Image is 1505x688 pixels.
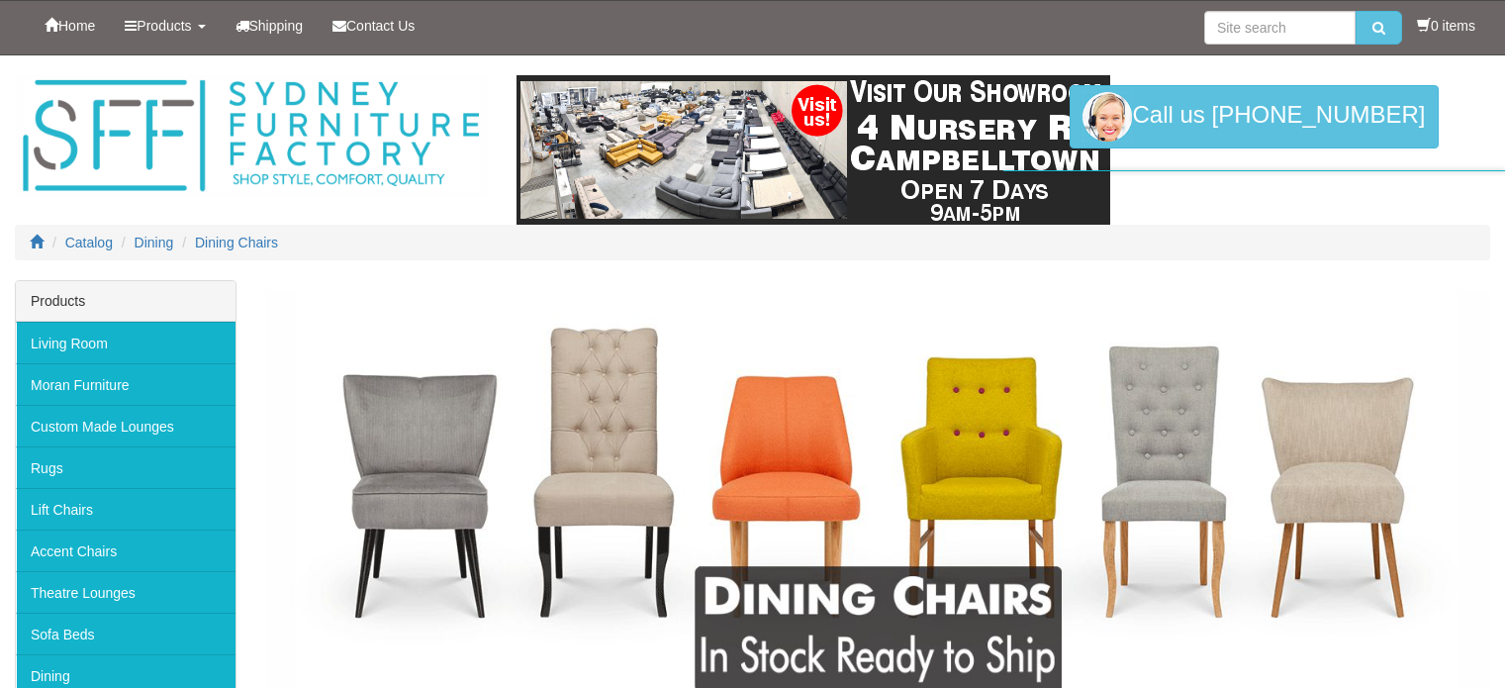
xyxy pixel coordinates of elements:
[110,1,220,50] a: Products
[16,446,235,488] a: Rugs
[16,613,235,654] a: Sofa Beds
[16,281,235,322] div: Products
[58,18,95,34] span: Home
[30,1,110,50] a: Home
[346,18,415,34] span: Contact Us
[16,363,235,405] a: Moran Furniture
[135,235,174,250] a: Dining
[15,75,487,197] img: Sydney Furniture Factory
[318,1,429,50] a: Contact Us
[249,18,304,34] span: Shipping
[195,235,278,250] a: Dining Chairs
[221,1,319,50] a: Shipping
[65,235,113,250] a: Catalog
[137,18,191,34] span: Products
[16,322,235,363] a: Living Room
[16,405,235,446] a: Custom Made Lounges
[16,571,235,613] a: Theatre Lounges
[16,488,235,530] a: Lift Chairs
[1417,16,1475,36] li: 0 items
[16,530,235,571] a: Accent Chairs
[1204,11,1356,45] input: Site search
